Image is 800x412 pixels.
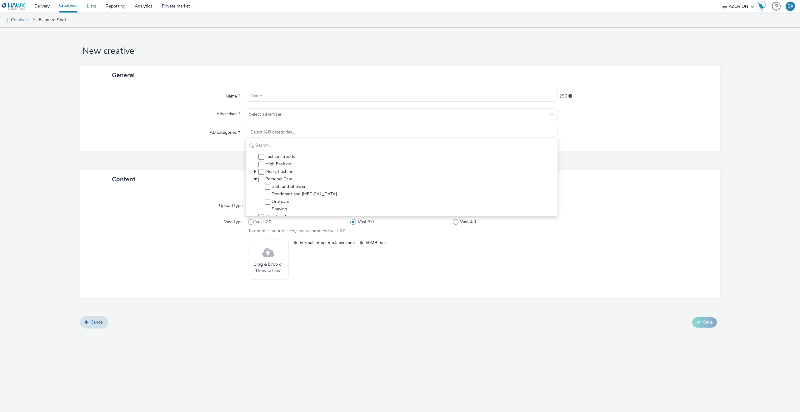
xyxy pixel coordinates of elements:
[2,3,26,10] img: undefined Logo
[272,206,287,212] span: Shaving
[223,91,242,99] label: Name *
[272,191,337,197] span: Deodorant and [MEDICAL_DATA]
[112,71,135,79] span: General
[300,239,355,246] span: Format: .mpg .mp4 .avi .mov
[265,168,293,175] span: Men's Fashion
[3,17,9,23] img: dooh
[112,175,135,183] span: Content
[265,214,288,220] span: Street Style
[214,108,242,117] label: Advertiser *
[757,1,766,11] img: Hawk Academy
[568,93,572,99] div: Maximum 255 characters
[265,153,295,160] span: Fashion Trends
[36,13,69,28] a: Billboard Spot
[217,200,245,209] label: Upload type
[251,130,295,135] span: Select IAB categories...
[272,183,306,190] span: Bath and Shower
[80,45,720,57] h1: New creative
[80,316,108,328] a: Cancel
[255,219,271,225] span: Vast 2.0
[559,93,567,99] span: 255
[366,239,421,246] span: 50MB max
[757,1,769,11] a: Hawk Academy
[703,319,712,325] span: Save
[460,219,476,225] span: Vast 4.0
[272,198,289,205] span: Oral care
[91,319,103,325] span: Cancel
[222,216,245,225] label: Vast type
[248,228,345,234] span: To optimize your delivery, we recommend vast 3.0
[692,317,717,327] button: Save
[358,219,374,225] span: Vast 3.0
[206,127,242,136] label: IAB categories *
[246,91,558,102] input: Name
[787,2,793,11] div: SA
[252,261,285,274] span: Drag & Drop or Browse files.
[246,140,557,151] input: Search...
[265,176,292,182] span: Personal Care
[265,161,291,167] span: High Fashion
